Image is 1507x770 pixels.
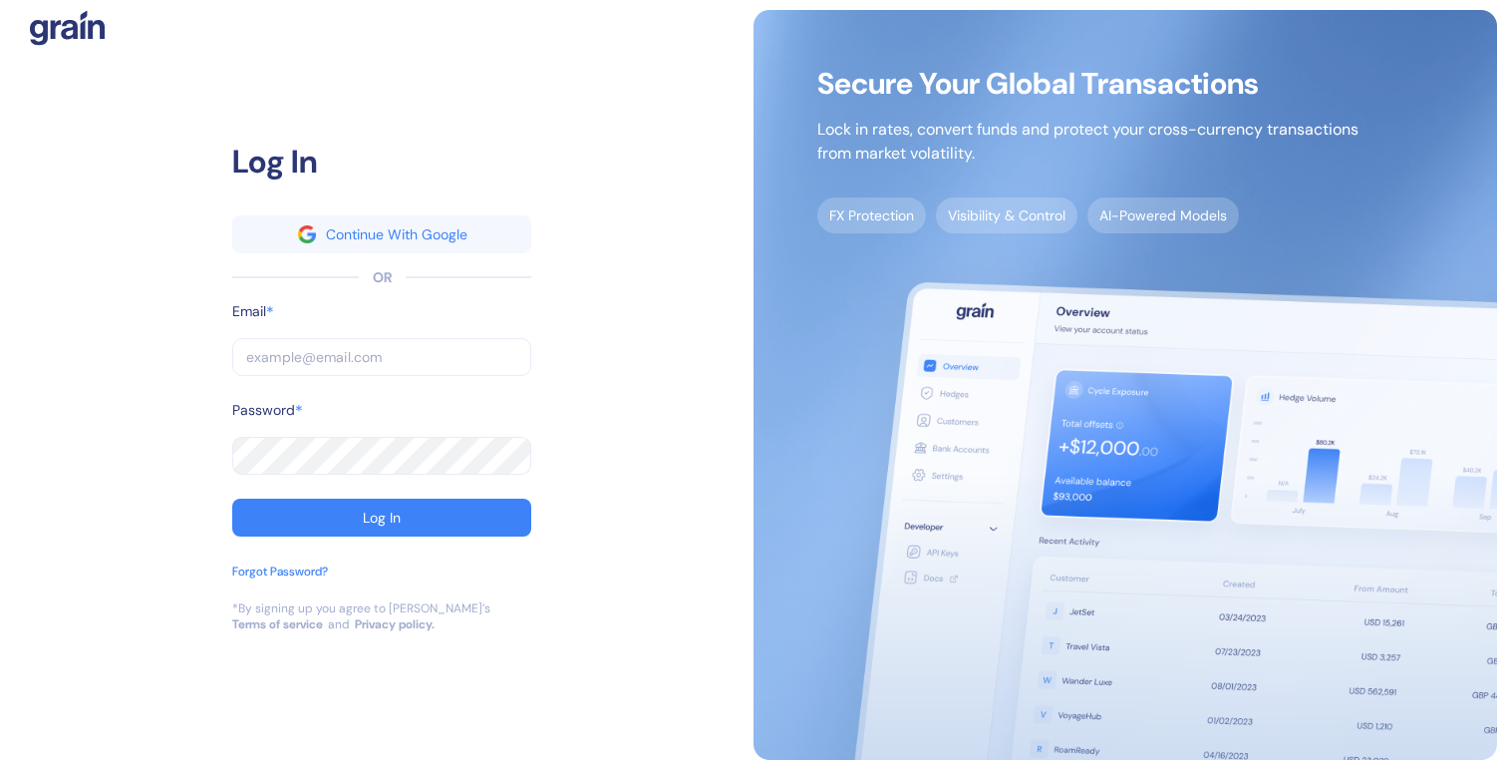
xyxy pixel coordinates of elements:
span: FX Protection [817,197,926,233]
button: Log In [232,499,531,537]
label: Password [232,400,295,421]
span: Visibility & Control [936,197,1077,233]
div: Log In [232,138,531,186]
button: Forgot Password? [232,563,328,600]
input: example@email.com [232,338,531,376]
div: *By signing up you agree to [PERSON_NAME]’s [232,600,490,616]
a: Privacy policy. [355,616,435,632]
img: signup-main-image [753,10,1497,760]
div: Forgot Password? [232,563,328,580]
img: logo [30,10,105,46]
div: and [328,616,350,632]
span: Secure Your Global Transactions [817,74,1358,94]
div: Log In [363,511,401,525]
p: Lock in rates, convert funds and protect your cross-currency transactions from market volatility. [817,118,1358,166]
label: Email [232,301,266,322]
div: Continue With Google [326,227,467,241]
button: googleContinue With Google [232,215,531,253]
a: Terms of service [232,616,323,632]
span: AI-Powered Models [1087,197,1239,233]
div: OR [373,267,392,288]
img: google [298,225,316,243]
